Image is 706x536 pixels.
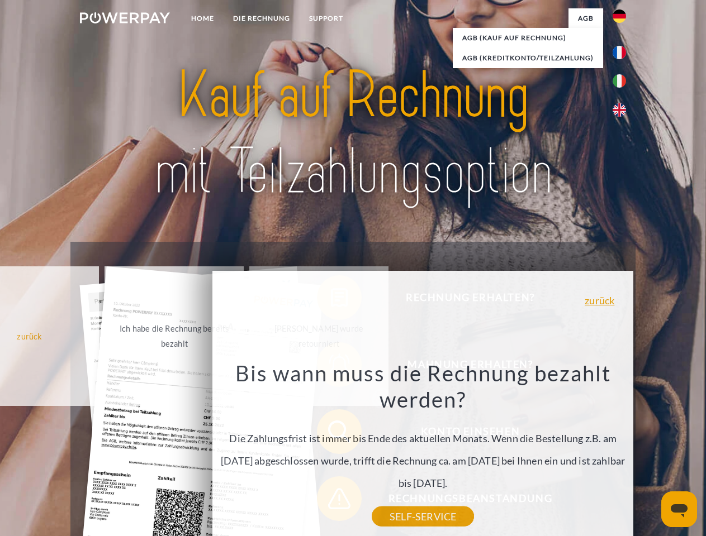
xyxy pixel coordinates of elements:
img: en [613,103,626,117]
a: DIE RECHNUNG [224,8,300,28]
div: Die Zahlungsfrist ist immer bis Ende des aktuellen Monats. Wenn die Bestellung z.B. am [DATE] abg... [219,360,627,516]
a: SELF-SERVICE [372,506,474,527]
a: AGB (Kreditkonto/Teilzahlung) [453,48,603,68]
iframe: Schaltfläche zum Öffnen des Messaging-Fensters [661,491,697,527]
img: it [613,74,626,88]
img: title-powerpay_de.svg [107,54,599,214]
div: Ich habe die Rechnung bereits bezahlt [111,321,237,351]
img: logo-powerpay-white.svg [80,12,170,23]
img: de [613,9,626,23]
img: fr [613,46,626,59]
a: Home [182,8,224,28]
a: AGB (Kauf auf Rechnung) [453,28,603,48]
a: agb [568,8,603,28]
a: SUPPORT [300,8,353,28]
h3: Bis wann muss die Rechnung bezahlt werden? [219,360,627,413]
a: zurück [585,295,614,305]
